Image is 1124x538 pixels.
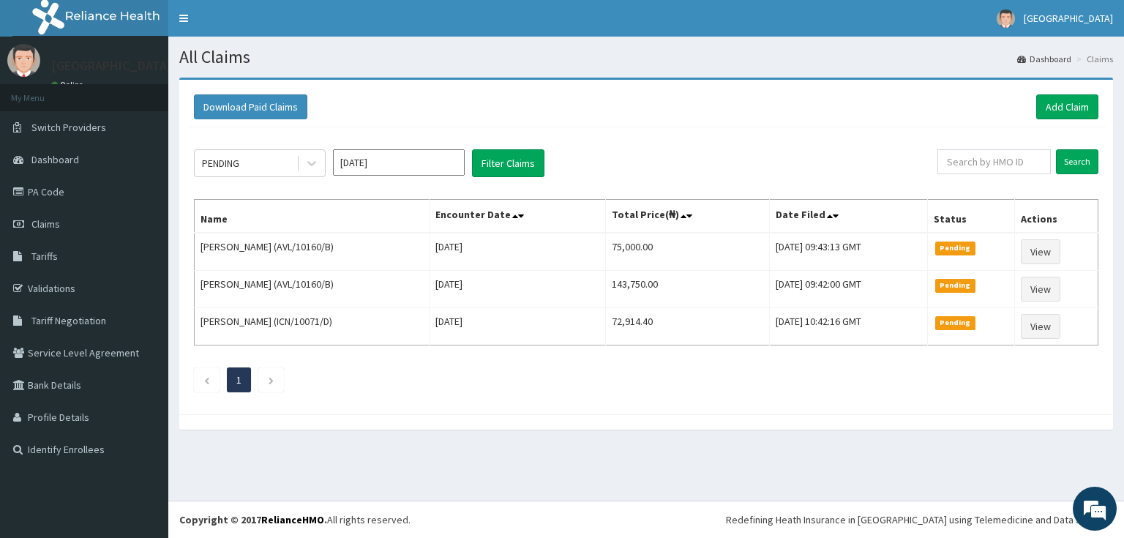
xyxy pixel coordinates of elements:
td: [PERSON_NAME] (ICN/10071/D) [195,308,430,345]
button: Filter Claims [472,149,544,177]
td: [DATE] 09:43:13 GMT [770,233,928,271]
input: Search [1056,149,1098,174]
td: 75,000.00 [606,233,770,271]
strong: Copyright © 2017 . [179,513,327,526]
td: [PERSON_NAME] (AVL/10160/B) [195,271,430,308]
td: [DATE] 09:42:00 GMT [770,271,928,308]
span: Pending [935,242,975,255]
th: Encounter Date [429,200,606,233]
a: Next page [268,373,274,386]
td: [DATE] [429,308,606,345]
h1: All Claims [179,48,1113,67]
td: 143,750.00 [606,271,770,308]
footer: All rights reserved. [168,501,1124,538]
span: Dashboard [31,153,79,166]
li: Claims [1073,53,1113,65]
a: View [1021,239,1060,264]
th: Date Filed [770,200,928,233]
span: [GEOGRAPHIC_DATA] [1024,12,1113,25]
td: 72,914.40 [606,308,770,345]
span: Tariffs [31,250,58,263]
span: Switch Providers [31,121,106,134]
button: Download Paid Claims [194,94,307,119]
a: Online [51,80,86,90]
span: Pending [935,316,975,329]
a: RelianceHMO [261,513,324,526]
td: [DATE] [429,271,606,308]
span: Claims [31,217,60,231]
a: View [1021,314,1060,339]
img: User Image [7,44,40,77]
p: [GEOGRAPHIC_DATA] [51,59,172,72]
img: User Image [997,10,1015,28]
a: Add Claim [1036,94,1098,119]
div: Redefining Heath Insurance in [GEOGRAPHIC_DATA] using Telemedicine and Data Science! [726,512,1113,527]
a: View [1021,277,1060,302]
span: Pending [935,279,975,292]
a: Dashboard [1017,53,1071,65]
th: Status [928,200,1015,233]
th: Name [195,200,430,233]
th: Total Price(₦) [606,200,770,233]
input: Search by HMO ID [937,149,1051,174]
div: PENDING [202,156,239,171]
th: Actions [1014,200,1098,233]
span: Tariff Negotiation [31,314,106,327]
td: [DATE] [429,233,606,271]
a: Previous page [203,373,210,386]
input: Select Month and Year [333,149,465,176]
td: [PERSON_NAME] (AVL/10160/B) [195,233,430,271]
a: Page 1 is your current page [236,373,241,386]
td: [DATE] 10:42:16 GMT [770,308,928,345]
